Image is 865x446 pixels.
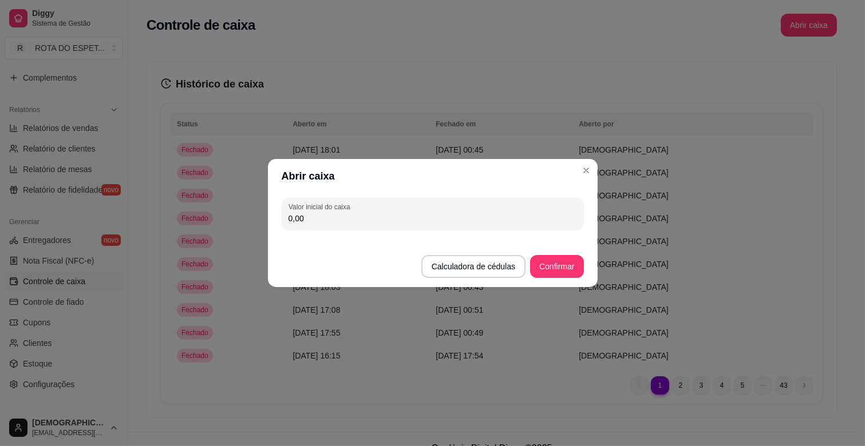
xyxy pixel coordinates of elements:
[530,255,583,278] button: Confirmar
[268,159,598,193] header: Abrir caixa
[421,255,526,278] button: Calculadora de cédulas
[289,213,577,224] input: Valor inicial do caixa
[577,161,595,180] button: Close
[289,202,354,212] label: Valor inicial do caixa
